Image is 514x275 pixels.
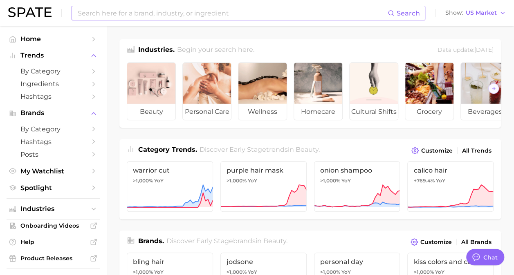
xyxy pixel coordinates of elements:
a: My Watchlist [7,165,100,177]
span: YoY [435,177,445,184]
span: Customize [421,147,453,154]
span: Help [20,238,86,246]
span: beauty [296,146,319,153]
span: Trends [20,52,86,59]
span: >1,000% [133,177,153,184]
span: calico hair [413,166,487,174]
span: purple hair mask [227,166,301,174]
a: Hashtags [7,135,100,148]
span: YoY [341,177,351,184]
span: >1,000% [133,269,153,275]
button: Customize [409,236,454,248]
span: My Watchlist [20,167,86,175]
span: Discover Early Stage brands in . [166,237,287,245]
a: Hashtags [7,90,100,103]
a: by Category [7,65,100,78]
span: Show [445,11,463,15]
span: beauty [263,237,286,245]
a: beauty [127,62,176,120]
span: grocery [405,104,453,120]
span: Industries [20,205,86,213]
span: Ingredients [20,80,86,88]
a: Spotlight [7,182,100,194]
a: grocery [405,62,454,120]
span: All Trends [462,147,492,154]
button: Customize [409,145,455,156]
img: SPATE [8,7,52,17]
a: onion shampoo>1,000% YoY [314,161,400,212]
span: >1,000% [227,269,247,275]
button: Brands [7,107,100,119]
a: Ingredients [7,78,100,90]
a: homecare [294,62,343,120]
a: All Brands [459,237,494,248]
span: kiss colors and care [413,258,487,266]
span: YoY [154,177,164,184]
span: by Category [20,67,86,75]
span: bling hair [133,258,207,266]
span: cultural shifts [350,104,398,120]
button: ShowUS Market [443,8,508,18]
span: Category Trends . [138,146,197,153]
span: personal care [183,104,231,120]
span: Onboarding Videos [20,222,86,229]
a: Product Releases [7,252,100,264]
a: purple hair mask>1,000% YoY [220,161,307,212]
span: Posts [20,151,86,158]
a: cultural shifts [349,62,398,120]
span: US Market [466,11,497,15]
a: All Trends [460,145,494,156]
span: >1,000% [320,269,340,275]
span: Brands . [138,237,164,245]
span: >1,000% [320,177,340,184]
a: personal care [182,62,231,120]
span: Spotlight [20,184,86,192]
a: calico hair+769.4% YoY [407,161,494,212]
a: warrior cut>1,000% YoY [127,161,213,212]
a: beverages [460,62,510,120]
input: Search here for a brand, industry, or ingredient [77,6,388,20]
span: >1,000% [227,177,247,184]
span: beauty [127,104,175,120]
span: by Category [20,125,86,133]
a: wellness [238,62,287,120]
button: Scroll Right [488,83,499,94]
span: >1,000% [413,269,433,275]
span: All Brands [461,239,492,246]
span: personal day [320,258,394,266]
span: Customize [420,239,452,246]
span: YoY [248,177,257,184]
span: Brands [20,109,86,117]
a: Help [7,236,100,248]
a: Home [7,33,100,45]
span: beverages [461,104,509,120]
span: Search [397,9,420,17]
a: Onboarding Videos [7,220,100,232]
span: jodsone [227,258,301,266]
span: onion shampoo [320,166,394,174]
span: Product Releases [20,255,86,262]
span: Discover Early Stage trends in . [200,146,320,153]
a: by Category [7,123,100,135]
div: Data update: [DATE] [438,45,494,56]
span: warrior cut [133,166,207,174]
button: Trends [7,49,100,62]
button: Industries [7,203,100,215]
a: Posts [7,148,100,161]
h1: Industries. [138,45,175,56]
h2: Begin your search here. [177,45,254,56]
span: Home [20,35,86,43]
span: +769.4% [413,177,434,184]
span: wellness [238,104,287,120]
span: homecare [294,104,342,120]
span: Hashtags [20,93,86,100]
span: Hashtags [20,138,86,146]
